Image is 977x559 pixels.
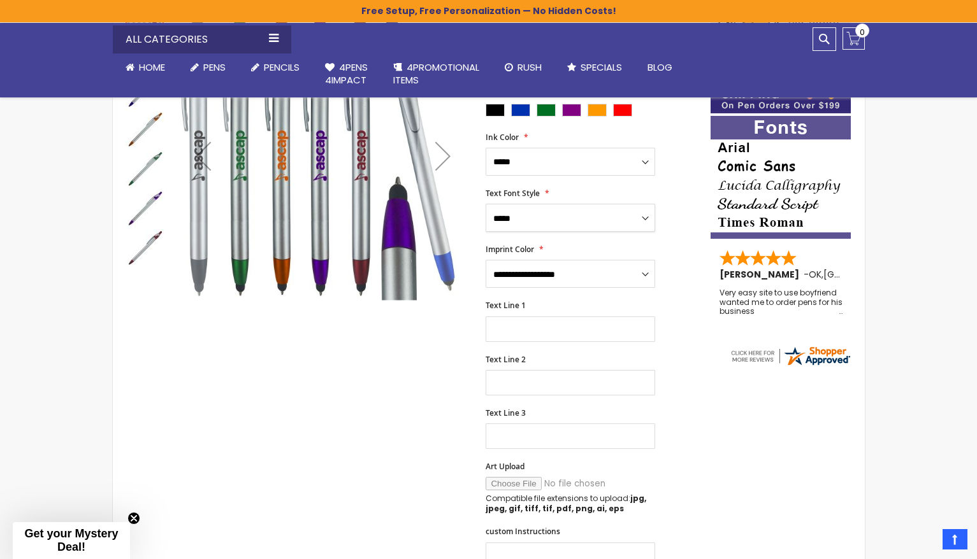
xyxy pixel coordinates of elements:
span: Home [139,60,165,74]
img: Slim Jen Silver Stylus [126,111,164,149]
span: Get your Mystery Deal! [24,527,118,553]
div: Slim Jen Silver Stylus [126,188,165,228]
span: [GEOGRAPHIC_DATA] [823,268,917,281]
span: Pencils [264,60,300,74]
span: Ink Color [486,132,519,143]
a: Specials [554,53,635,81]
img: Slim Jen Silver Stylus [126,229,164,267]
div: Red [613,104,632,117]
img: Slim Jen Silver Stylus [126,190,164,228]
span: Art Upload [486,461,525,472]
div: Slim Jen Silver Stylus [126,110,165,149]
span: Text Font Style [486,188,540,199]
span: - , [804,268,917,281]
a: Pens [178,53,238,81]
div: Purple [562,104,581,117]
button: Close teaser [127,512,140,525]
div: Very easy site to use boyfriend wanted me to order pens for his business [720,288,843,316]
img: Slim Jen Silver Stylus [177,9,468,300]
span: custom Instructions [486,526,560,537]
div: Green [537,104,556,117]
span: Rush [517,60,542,74]
a: 0 [843,27,865,50]
span: 4PROMOTIONAL ITEMS [393,60,479,87]
span: Text Line 1 [486,300,526,311]
span: Text Line 3 [486,407,526,418]
strong: jpg, jpeg, gif, tiff, tif, pdf, png, ai, eps [486,493,646,514]
a: Top [943,529,967,549]
span: OK [809,268,821,281]
div: Slim Jen Silver Stylus [126,228,164,267]
span: [PERSON_NAME] [720,268,804,281]
div: Orange [588,104,607,117]
div: Black [486,104,505,117]
span: Imprint Color [486,244,534,255]
a: Home [113,53,178,81]
a: Blog [635,53,685,81]
div: All Categories [113,25,291,53]
p: Compatible file extensions to upload: [486,493,655,514]
a: Rush [492,53,554,81]
span: Text Line 2 [486,354,526,365]
div: Blue [511,104,530,117]
span: Pens [203,60,226,74]
img: font-personalization-examples [711,116,851,239]
span: 4Pens 4impact [325,60,368,87]
a: 4pens.com certificate URL [729,359,851,370]
div: Slim Jen Silver Stylus [126,149,165,188]
span: 0 [860,26,865,38]
a: 4Pens4impact [312,53,380,95]
span: Specials [581,60,622,74]
img: Slim Jen Silver Stylus [126,150,164,188]
span: Blog [648,60,672,74]
div: Get your Mystery Deal!Close teaser [13,522,130,559]
a: 4PROMOTIONALITEMS [380,53,492,95]
a: Pencils [238,53,312,81]
img: 4pens.com widget logo [729,344,851,367]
